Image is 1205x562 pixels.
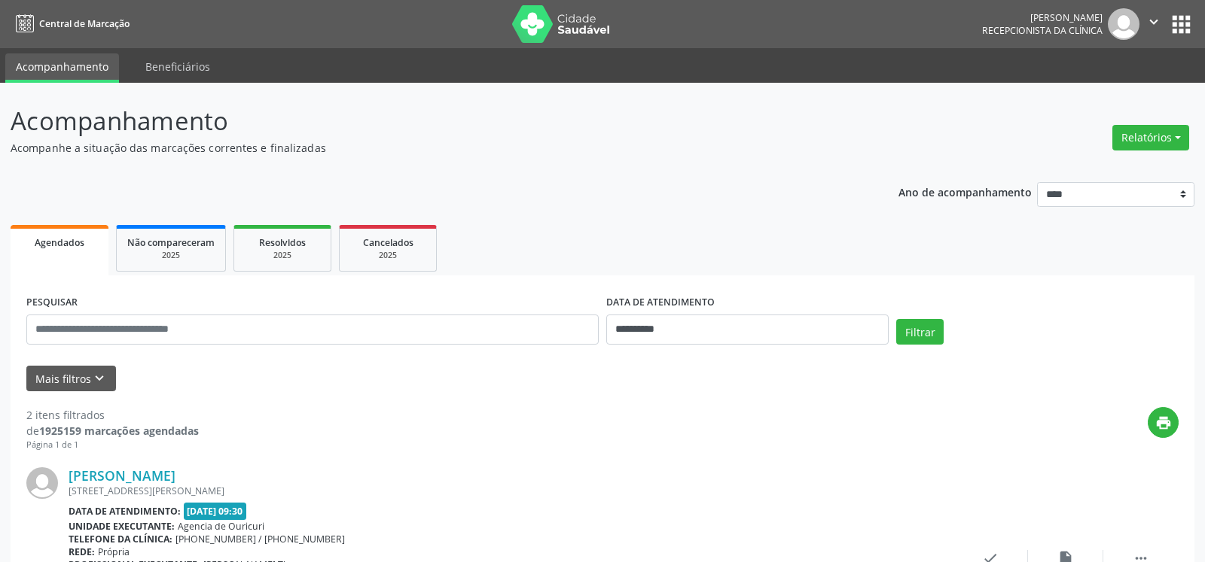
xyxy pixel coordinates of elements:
[69,485,953,497] div: [STREET_ADDRESS][PERSON_NAME]
[69,467,175,484] a: [PERSON_NAME]
[11,102,839,140] p: Acompanhamento
[1148,407,1179,438] button: print
[26,366,116,392] button: Mais filtroskeyboard_arrow_down
[26,467,58,499] img: img
[11,140,839,156] p: Acompanhe a situação das marcações correntes e finalizadas
[26,423,199,439] div: de
[350,250,426,261] div: 2025
[91,370,108,387] i: keyboard_arrow_down
[1168,11,1194,38] button: apps
[898,182,1032,201] p: Ano de acompanhamento
[1139,8,1168,40] button: 
[69,505,181,518] b: Data de atendimento:
[5,53,119,83] a: Acompanhamento
[127,250,215,261] div: 2025
[363,236,413,249] span: Cancelados
[127,236,215,249] span: Não compareceram
[26,439,199,451] div: Página 1 de 1
[1146,14,1162,30] i: 
[178,520,264,533] span: Agencia de Ouricuri
[35,236,84,249] span: Agendados
[245,250,320,261] div: 2025
[39,424,199,438] strong: 1925159 marcações agendadas
[11,11,130,36] a: Central de Marcação
[175,533,345,545] span: [PHONE_NUMBER] / [PHONE_NUMBER]
[1108,8,1139,40] img: img
[98,545,130,558] span: Própria
[1155,415,1172,431] i: print
[982,11,1103,24] div: [PERSON_NAME]
[69,545,95,558] b: Rede:
[69,533,172,545] b: Telefone da clínica:
[982,24,1103,37] span: Recepcionista da clínica
[39,17,130,30] span: Central de Marcação
[69,520,175,533] b: Unidade executante:
[184,503,247,520] span: [DATE] 09:30
[26,407,199,423] div: 2 itens filtrados
[259,236,306,249] span: Resolvidos
[606,291,715,314] label: DATA DE ATENDIMENTO
[135,53,221,80] a: Beneficiários
[26,291,78,314] label: PESQUISAR
[1112,125,1189,150] button: Relatórios
[896,319,944,345] button: Filtrar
